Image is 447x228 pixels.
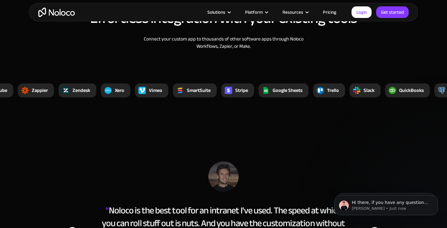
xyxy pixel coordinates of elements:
[273,87,303,94] div: Google Sheets
[38,8,75,17] a: home
[245,8,263,16] div: Platform
[106,202,109,219] span: “
[143,35,304,50] div: Connect your custom app to thousands of other software apps through Noloco Workflows, Zapier, or ...
[237,8,275,16] div: Platform
[149,87,162,94] div: Vimeo
[115,87,124,94] div: Xero
[275,8,315,16] div: Resources
[235,87,248,94] div: Stripe
[315,8,344,16] a: Pricing
[207,8,225,16] div: Solutions
[327,87,339,94] div: Trello
[399,87,424,94] div: QuickBooks
[364,87,375,94] div: Slack
[73,87,90,94] div: Zendesk
[325,182,447,225] iframe: Intercom notifications message
[282,8,303,16] div: Resources
[35,10,412,26] h2: Effortless integration with your existing tools
[187,87,211,94] div: SmartSuite
[32,87,48,94] div: Zappier
[376,6,409,18] a: Get started
[352,6,372,18] a: Login
[200,8,237,16] div: Solutions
